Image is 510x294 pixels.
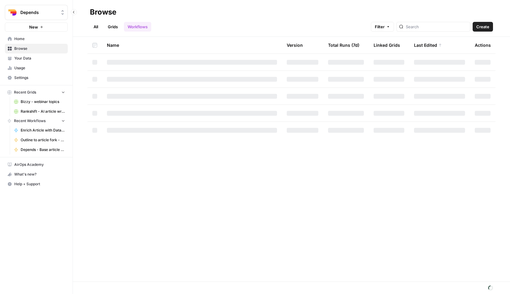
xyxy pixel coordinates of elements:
button: Recent Grids [5,88,68,97]
a: Home [5,34,68,44]
div: Browse [90,7,116,17]
button: New [5,22,68,32]
span: Home [14,36,65,42]
button: Recent Workflows [5,116,68,125]
span: Outline to article fork - depends [21,137,65,143]
span: Create [476,24,489,30]
a: Rankshift - AI article writer [11,107,68,116]
a: Workflows [124,22,151,32]
button: Help + Support [5,179,68,189]
div: What's new? [5,170,67,179]
span: Rankshift - AI article writer [21,109,65,114]
button: Filter [371,22,394,32]
input: Search [406,24,467,30]
span: AirOps Academy [14,162,65,167]
span: Help + Support [14,181,65,187]
a: Grids [104,22,122,32]
span: Bizzy - webinar topics [21,99,65,104]
div: Actions [475,37,491,53]
a: Depends - Base article writer [11,145,68,155]
div: Last Edited [414,37,442,53]
span: Usage [14,65,65,71]
span: Depends [20,9,57,15]
div: Version [287,37,303,53]
span: Depends - Base article writer [21,147,65,152]
span: Enrich Article with Data - Fork [21,128,65,133]
a: Your Data [5,53,68,63]
span: Browse [14,46,65,51]
button: Create [473,22,493,32]
span: Recent Grids [14,90,36,95]
div: Linked Grids [374,37,400,53]
button: Workspace: Depends [5,5,68,20]
a: AirOps Academy [5,160,68,169]
a: Browse [5,44,68,53]
a: Bizzy - webinar topics [11,97,68,107]
span: Your Data [14,56,65,61]
span: Recent Workflows [14,118,46,124]
div: Name [107,37,277,53]
div: Total Runs (7d) [328,37,359,53]
span: New [29,24,38,30]
a: Usage [5,63,68,73]
a: Outline to article fork - depends [11,135,68,145]
button: What's new? [5,169,68,179]
a: Settings [5,73,68,83]
span: Settings [14,75,65,80]
a: All [90,22,102,32]
span: Filter [375,24,385,30]
a: Enrich Article with Data - Fork [11,125,68,135]
img: Depends Logo [7,7,18,18]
